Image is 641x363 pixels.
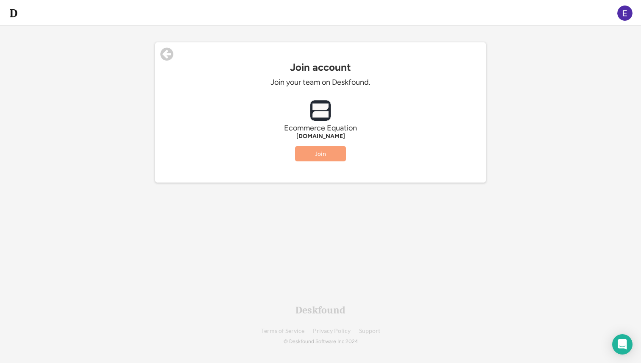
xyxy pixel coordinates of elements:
a: Privacy Policy [313,328,351,334]
img: d-whitebg.png [8,8,19,18]
div: [DOMAIN_NAME] [193,133,448,140]
a: Support [359,328,380,334]
img: ACg8ocJ_Bsz6ND1NF8bJODVV1KAD_KVy-EB4H5btfZ9LgJBNJW8FAA=s96-c [617,6,633,21]
a: Terms of Service [261,328,304,334]
div: Join your team on Deskfound. [193,78,448,87]
div: Deskfound [295,305,346,315]
div: Open Intercom Messenger [612,334,633,355]
button: Join [295,146,346,161]
div: Ecommerce Equation [193,123,448,133]
img: ecommerceequation.com.au [310,100,331,121]
div: Join account [155,61,486,73]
